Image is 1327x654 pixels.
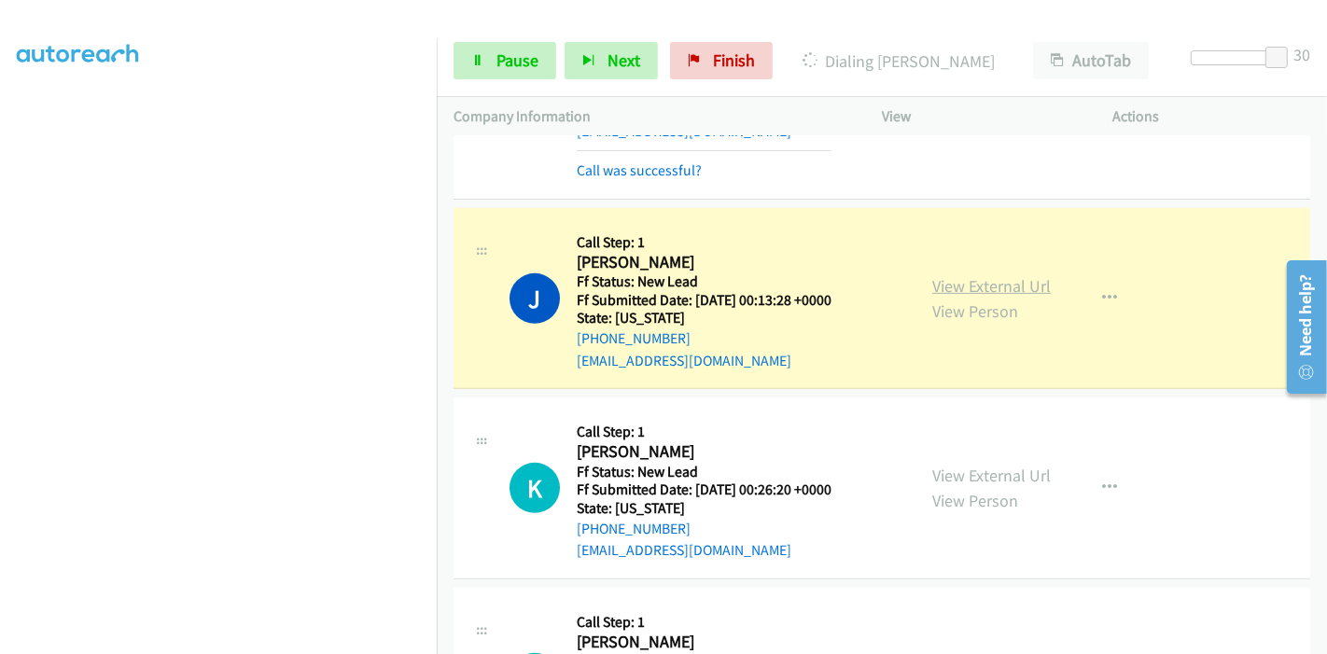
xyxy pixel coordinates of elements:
a: View External Url [932,465,1051,486]
h5: State: [US_STATE] [577,309,831,327]
h5: Call Step: 1 [577,613,831,632]
span: Pause [496,49,538,71]
a: [PHONE_NUMBER] [577,329,691,347]
a: [EMAIL_ADDRESS][DOMAIN_NAME] [577,122,791,140]
h2: [PERSON_NAME] [577,441,831,463]
p: Actions [1113,105,1311,128]
a: Pause [454,42,556,79]
h5: Ff Status: New Lead [577,463,831,481]
iframe: Resource Center [1274,253,1327,401]
h2: [PERSON_NAME] [577,632,831,653]
h5: Ff Submitted Date: [DATE] 00:26:20 +0000 [577,480,831,499]
div: The call is yet to be attempted [510,463,560,513]
a: View External Url [932,275,1051,297]
a: Finish [670,42,773,79]
div: 30 [1293,42,1310,67]
button: AutoTab [1033,42,1149,79]
a: [PHONE_NUMBER] [577,520,691,537]
a: Call was successful? [577,161,702,179]
p: View [882,105,1080,128]
p: Company Information [454,105,848,128]
a: [EMAIL_ADDRESS][DOMAIN_NAME] [577,541,791,559]
span: Finish [713,49,755,71]
h2: [PERSON_NAME] [577,252,831,273]
a: [EMAIL_ADDRESS][DOMAIN_NAME] [577,352,791,369]
a: View Person [932,490,1018,511]
h5: Ff Submitted Date: [DATE] 00:13:28 +0000 [577,291,831,310]
h5: Call Step: 1 [577,233,831,252]
h5: Ff Status: New Lead [577,272,831,291]
h5: State: [US_STATE] [577,499,831,518]
h1: K [510,463,560,513]
h1: J [510,273,560,324]
h5: Call Step: 1 [577,423,831,441]
span: Next [608,49,640,71]
p: Dialing [PERSON_NAME] [798,49,999,74]
button: Next [565,42,658,79]
a: View Person [932,300,1018,322]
